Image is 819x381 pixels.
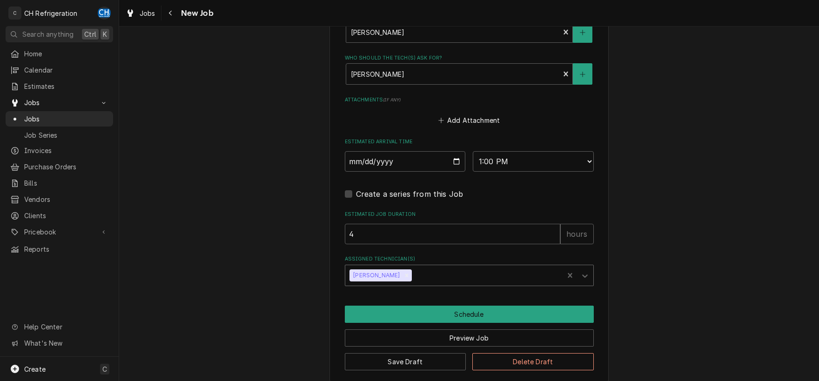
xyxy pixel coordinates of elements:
span: Jobs [24,114,108,124]
button: Schedule [345,306,594,323]
button: Create New Contact [573,21,592,43]
a: Clients [6,208,113,223]
label: Estimated Arrival Time [345,138,594,146]
div: Attachments [345,96,594,127]
div: [PERSON_NAME] [349,269,402,281]
button: Search anythingCtrlK [6,26,113,42]
a: Estimates [6,79,113,94]
div: Button Group Row [345,347,594,370]
div: Who called in this service? [345,13,594,43]
span: Jobs [140,8,155,18]
button: Navigate back [163,6,178,20]
div: Estimated Arrival Time [345,138,594,171]
span: Invoices [24,146,108,155]
a: Purchase Orders [6,159,113,174]
span: Help Center [24,322,107,332]
span: Bills [24,178,108,188]
label: Assigned Technician(s) [345,255,594,263]
span: What's New [24,338,107,348]
div: Chris Hiraga's Avatar [98,7,111,20]
span: New Job [178,7,214,20]
label: Create a series from this Job [356,188,463,200]
span: C [102,364,107,374]
a: Go to Help Center [6,319,113,334]
span: Vendors [24,194,108,204]
span: Home [24,49,108,59]
span: Job Series [24,130,108,140]
a: Reports [6,241,113,257]
div: hours [560,224,594,244]
div: CH [98,7,111,20]
a: Go to Jobs [6,95,113,110]
a: Jobs [6,111,113,127]
a: Go to Pricebook [6,224,113,240]
span: Calendar [24,65,108,75]
span: ( if any ) [383,97,401,102]
span: Search anything [22,29,74,39]
span: Create [24,365,46,373]
div: Button Group [345,306,594,370]
a: Calendar [6,62,113,78]
a: Home [6,46,113,61]
a: Invoices [6,143,113,158]
a: Go to What's New [6,335,113,351]
span: Reports [24,244,108,254]
span: Pricebook [24,227,94,237]
div: CH Refrigeration [24,8,78,18]
div: Who should the tech(s) ask for? [345,54,594,85]
div: C [8,7,21,20]
button: Create New Contact [573,63,592,85]
label: Who should the tech(s) ask for? [345,54,594,62]
button: Save Draft [345,353,466,370]
a: Vendors [6,192,113,207]
div: Remove Steven Hiraga [402,269,412,281]
button: Preview Job [345,329,594,347]
label: Attachments [345,96,594,104]
button: Add Attachment [436,114,502,127]
span: Estimates [24,81,108,91]
span: K [103,29,107,39]
div: Assigned Technician(s) [345,255,594,286]
span: Jobs [24,98,94,107]
span: Clients [24,211,108,221]
a: Job Series [6,127,113,143]
svg: Create New Contact [580,71,585,78]
div: Button Group Row [345,306,594,323]
a: Bills [6,175,113,191]
select: Time Select [473,151,594,172]
button: Delete Draft [472,353,594,370]
svg: Create New Contact [580,29,585,36]
span: Purchase Orders [24,162,108,172]
span: Ctrl [84,29,96,39]
label: Estimated Job Duration [345,211,594,218]
input: Date [345,151,466,172]
div: Button Group Row [345,323,594,347]
a: Jobs [122,6,159,21]
div: Estimated Job Duration [345,211,594,244]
